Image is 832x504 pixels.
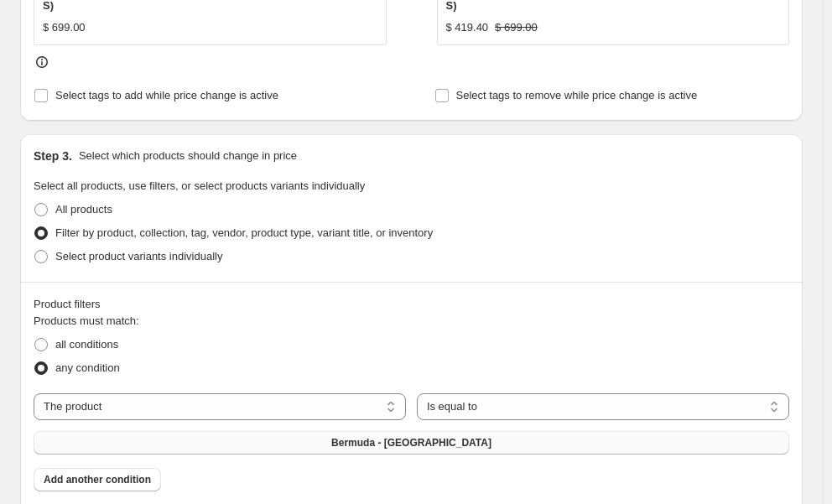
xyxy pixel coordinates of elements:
[55,361,120,374] span: any condition
[55,338,118,351] span: all conditions
[43,19,86,36] div: $ 699.00
[55,250,222,262] span: Select product variants individually
[446,19,489,36] div: $ 419.40
[34,179,365,192] span: Select all products, use filters, or select products variants individually
[55,203,112,216] span: All products
[331,436,491,449] span: Bermuda - [GEOGRAPHIC_DATA]
[55,89,278,101] span: Select tags to add while price change is active
[495,19,538,36] strike: $ 699.00
[34,314,139,327] span: Products must match:
[34,468,161,491] button: Add another condition
[55,226,433,239] span: Filter by product, collection, tag, vendor, product type, variant title, or inventory
[456,89,698,101] span: Select tags to remove while price change is active
[79,148,297,164] p: Select which products should change in price
[34,148,72,164] h2: Step 3.
[34,431,789,455] button: Bermuda - Bermuda de Lino Arena
[34,296,789,313] div: Product filters
[44,473,151,486] span: Add another condition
